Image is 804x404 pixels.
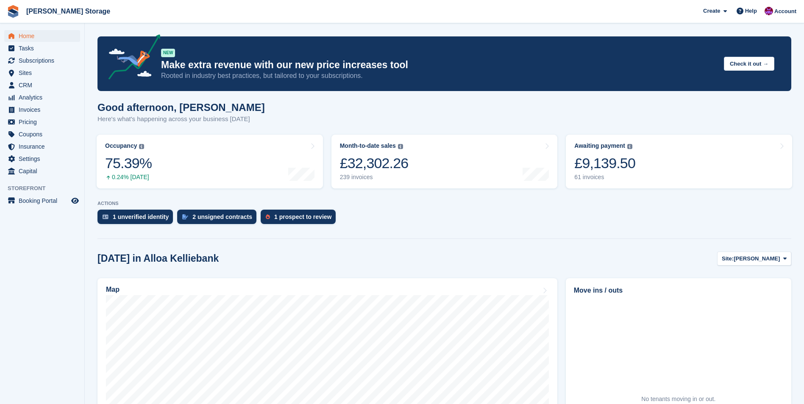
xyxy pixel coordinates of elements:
img: icon-info-grey-7440780725fd019a000dd9b08b2336e03edf1995a4989e88bcd33f0948082b44.svg [398,144,403,149]
a: menu [4,165,80,177]
div: Month-to-date sales [340,142,396,149]
p: Make extra revenue with our new price increases tool [161,59,717,71]
div: 1 prospect to review [274,213,331,220]
span: Coupons [19,128,70,140]
span: Settings [19,153,70,165]
span: CRM [19,79,70,91]
img: prospect-51fa495bee0391a8d652442698ab0144808aea92771e9ea1ae160a38d050c398.svg [266,214,270,219]
div: Occupancy [105,142,137,149]
a: 1 prospect to review [261,210,340,228]
a: menu [4,79,80,91]
p: Here's what's happening across your business [DATE] [97,114,265,124]
div: 239 invoices [340,174,409,181]
img: stora-icon-8386f47178a22dfd0bd8f6a31ec36ba5ce8667c1dd55bd0f319d3a0aa187defe.svg [7,5,19,18]
div: 61 invoices [574,174,635,181]
div: 0.24% [DATE] [105,174,152,181]
span: Site: [722,255,734,263]
a: 2 unsigned contracts [177,210,261,228]
div: Awaiting payment [574,142,625,149]
img: verify_identity-adf6edd0f0f0b5bbfe63781bf79b02c33cf7c696d77639b501bdc392416b5a36.svg [103,214,108,219]
img: icon-info-grey-7440780725fd019a000dd9b08b2336e03edf1995a4989e88bcd33f0948082b44.svg [139,144,144,149]
span: Account [774,7,796,16]
p: Rooted in industry best practices, but tailored to your subscriptions. [161,71,717,80]
img: price-adjustments-announcement-icon-8257ccfd72463d97f412b2fc003d46551f7dbcb40ab6d574587a9cd5c0d94... [101,34,161,83]
img: Audra Whitelaw [765,7,773,15]
a: Preview store [70,196,80,206]
span: Booking Portal [19,195,70,207]
p: ACTIONS [97,201,791,206]
span: Insurance [19,141,70,152]
a: menu [4,91,80,103]
div: NEW [161,49,175,57]
div: £9,139.50 [574,155,635,172]
h2: Map [106,286,120,293]
span: [PERSON_NAME] [734,255,780,263]
span: Home [19,30,70,42]
span: Subscriptions [19,55,70,66]
a: menu [4,55,80,66]
span: Sites [19,67,70,79]
a: menu [4,128,80,140]
a: Month-to-date sales £32,302.26 239 invoices [331,135,558,188]
div: 1 unverified identity [113,213,169,220]
a: menu [4,116,80,128]
a: 1 unverified identity [97,210,177,228]
h2: Move ins / outs [574,285,783,296]
div: 75.39% [105,155,152,172]
span: Capital [19,165,70,177]
button: Site: [PERSON_NAME] [717,252,791,266]
a: menu [4,141,80,152]
span: Invoices [19,104,70,116]
span: Analytics [19,91,70,103]
a: menu [4,42,80,54]
a: menu [4,67,80,79]
a: Occupancy 75.39% 0.24% [DATE] [97,135,323,188]
span: Pricing [19,116,70,128]
a: [PERSON_NAME] Storage [23,4,114,18]
span: Tasks [19,42,70,54]
div: No tenants moving in or out. [641,395,715,404]
a: menu [4,195,80,207]
img: icon-info-grey-7440780725fd019a000dd9b08b2336e03edf1995a4989e88bcd33f0948082b44.svg [627,144,632,149]
a: menu [4,30,80,42]
span: Help [745,7,757,15]
h2: [DATE] in Alloa Kelliebank [97,253,219,264]
button: Check it out → [724,57,774,71]
span: Create [703,7,720,15]
a: menu [4,153,80,165]
span: Storefront [8,184,84,193]
div: £32,302.26 [340,155,409,172]
a: menu [4,104,80,116]
div: 2 unsigned contracts [192,213,252,220]
a: Awaiting payment £9,139.50 61 invoices [566,135,792,188]
h1: Good afternoon, [PERSON_NAME] [97,102,265,113]
img: contract_signature_icon-13c848040528278c33f63329250d36e43548de30e8caae1d1a13099fd9432cc5.svg [182,214,188,219]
